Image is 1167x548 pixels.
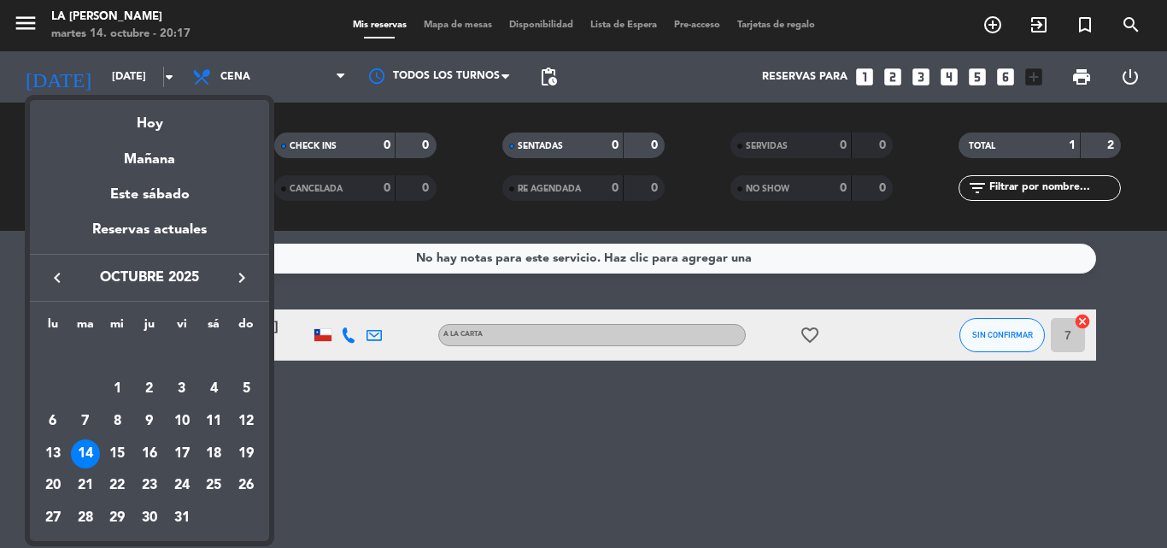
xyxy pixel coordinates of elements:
td: 2 de octubre de 2025 [133,374,166,406]
td: 14 de octubre de 2025 [69,438,102,470]
div: 24 [167,471,196,500]
th: sábado [198,315,231,341]
td: 16 de octubre de 2025 [133,438,166,470]
td: 21 de octubre de 2025 [69,470,102,503]
div: 9 [135,407,164,436]
td: 5 de octubre de 2025 [230,374,262,406]
div: 30 [135,504,164,533]
button: keyboard_arrow_right [226,267,257,289]
td: 25 de octubre de 2025 [198,470,231,503]
div: Reservas actuales [30,219,269,254]
div: 6 [38,407,67,436]
td: 4 de octubre de 2025 [198,374,231,406]
div: 14 [71,439,100,468]
th: lunes [37,315,69,341]
td: 30 de octubre de 2025 [133,502,166,534]
th: viernes [166,315,198,341]
td: 28 de octubre de 2025 [69,502,102,534]
td: 29 de octubre de 2025 [101,502,133,534]
td: 7 de octubre de 2025 [69,405,102,438]
div: 3 [167,374,196,404]
div: 10 [167,407,196,436]
div: 27 [38,504,67,533]
td: 6 de octubre de 2025 [37,405,69,438]
div: 23 [135,471,164,500]
td: 26 de octubre de 2025 [230,470,262,503]
div: 1 [103,374,132,404]
td: 1 de octubre de 2025 [101,374,133,406]
div: 25 [199,471,228,500]
div: 20 [38,471,67,500]
span: octubre 2025 [73,267,226,289]
div: 11 [199,407,228,436]
td: 18 de octubre de 2025 [198,438,231,470]
td: 12 de octubre de 2025 [230,405,262,438]
button: keyboard_arrow_left [42,267,73,289]
th: jueves [133,315,166,341]
div: Este sábado [30,171,269,219]
div: 16 [135,439,164,468]
td: 20 de octubre de 2025 [37,470,69,503]
div: 5 [232,374,261,404]
div: 26 [232,471,261,500]
th: domingo [230,315,262,341]
div: Hoy [30,100,269,135]
div: 7 [71,407,100,436]
td: 23 de octubre de 2025 [133,470,166,503]
td: 11 de octubre de 2025 [198,405,231,438]
div: 18 [199,439,228,468]
td: 31 de octubre de 2025 [166,502,198,534]
div: 19 [232,439,261,468]
div: 15 [103,439,132,468]
div: 17 [167,439,196,468]
div: 22 [103,471,132,500]
div: 28 [71,504,100,533]
th: martes [69,315,102,341]
td: 17 de octubre de 2025 [166,438,198,470]
i: keyboard_arrow_right [232,268,252,288]
td: 8 de octubre de 2025 [101,405,133,438]
div: 13 [38,439,67,468]
div: 31 [167,504,196,533]
td: 9 de octubre de 2025 [133,405,166,438]
td: 15 de octubre de 2025 [101,438,133,470]
td: 22 de octubre de 2025 [101,470,133,503]
td: 24 de octubre de 2025 [166,470,198,503]
div: 29 [103,504,132,533]
div: 21 [71,471,100,500]
td: 13 de octubre de 2025 [37,438,69,470]
td: 10 de octubre de 2025 [166,405,198,438]
td: 27 de octubre de 2025 [37,502,69,534]
div: Mañana [30,136,269,171]
td: 19 de octubre de 2025 [230,438,262,470]
div: 4 [199,374,228,404]
div: 12 [232,407,261,436]
i: keyboard_arrow_left [47,268,67,288]
div: 2 [135,374,164,404]
td: OCT. [37,341,262,374]
th: miércoles [101,315,133,341]
td: 3 de octubre de 2025 [166,374,198,406]
div: 8 [103,407,132,436]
